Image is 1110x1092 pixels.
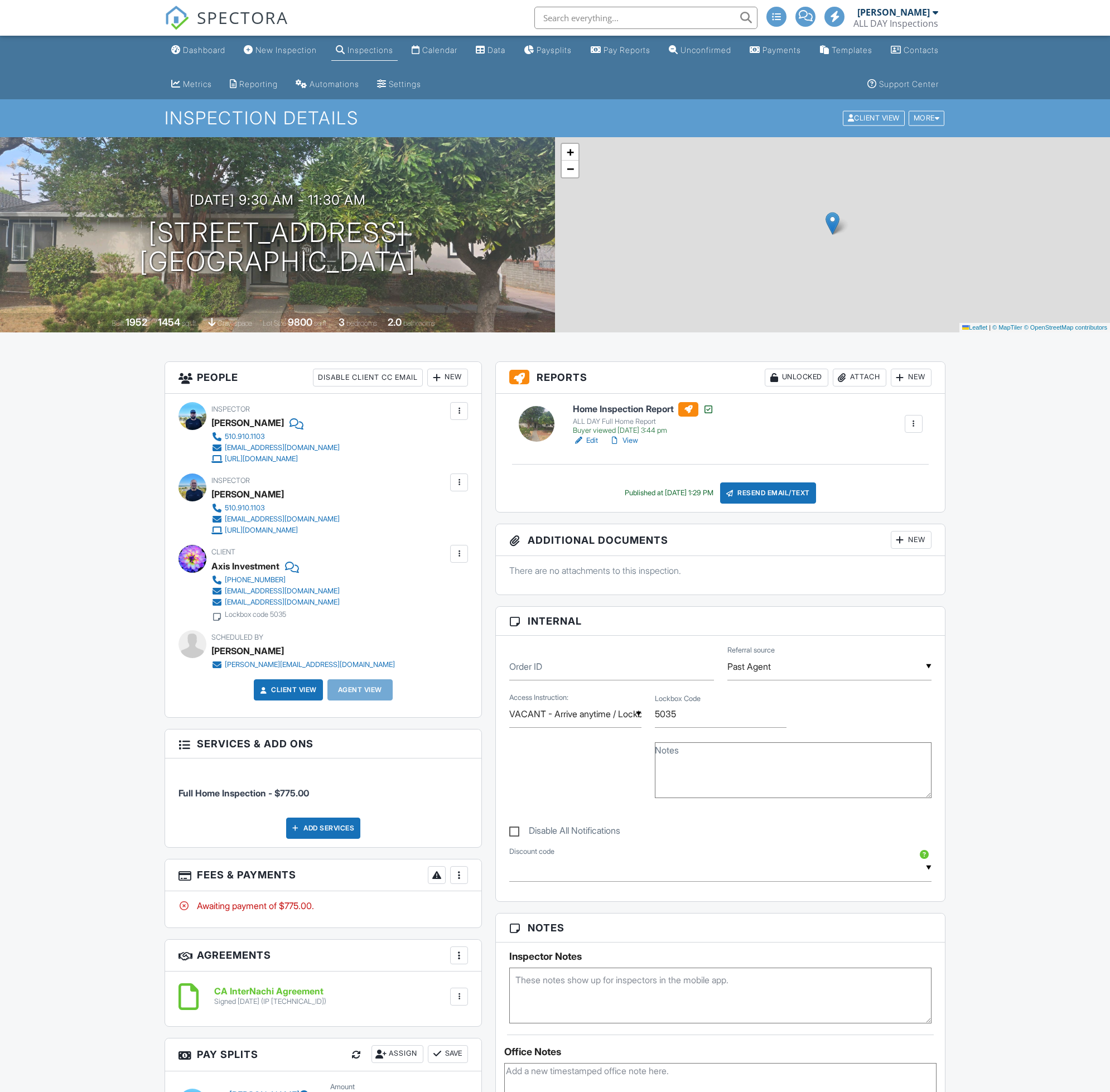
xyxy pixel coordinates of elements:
[126,316,147,328] div: 1952
[745,40,805,61] a: Payments
[904,45,939,55] div: Contacts
[167,40,230,61] a: Dashboard
[488,45,505,55] div: Data
[313,369,423,386] div: Disable Client CC Email
[891,531,932,549] div: New
[534,7,757,29] input: Search everything...
[314,319,328,327] span: sq.ft.
[562,161,578,177] a: Zoom out
[496,914,945,943] h3: Notes
[225,598,340,607] div: [EMAIL_ADDRESS][DOMAIN_NAME]
[158,316,180,328] div: 1454
[218,319,252,327] span: crawlspace
[389,79,421,89] div: Settings
[863,74,943,95] a: Support Center
[165,108,945,128] h1: Inspection Details
[331,40,398,61] a: Inspections
[655,742,932,798] textarea: Notes
[211,502,340,514] a: 510.910.1103
[211,405,250,413] span: Inspector
[891,369,932,386] div: New
[853,18,938,29] div: ALL DAY Inspections
[1024,324,1107,331] a: © OpenStreetMap contributors
[509,564,932,577] p: There are no attachments to this inspection.
[178,787,309,799] span: Full Home Inspection - $775.00
[815,40,877,61] a: Templates
[255,45,317,55] div: New Inspection
[509,951,932,962] h5: Inspector Notes
[211,525,340,536] a: [URL][DOMAIN_NAME]
[225,526,298,535] div: [URL][DOMAIN_NAME]
[139,218,416,277] h1: [STREET_ADDRESS] [GEOGRAPHIC_DATA]
[519,40,576,61] a: Paysplits
[211,514,340,525] a: [EMAIL_ADDRESS][DOMAIN_NAME]
[165,6,189,30] img: The Best Home Inspection Software - Spectora
[211,633,263,641] span: Scheduled By
[573,402,714,417] h6: Home Inspection Report
[604,45,650,55] div: Pay Reports
[190,192,366,207] h3: [DATE] 9:30 am - 11:30 am
[165,940,481,972] h3: Agreements
[211,548,235,556] span: Client
[330,1082,355,1092] label: Amount
[573,417,714,426] div: ALL DAY Full Home Report
[258,684,317,695] a: Client View
[165,15,288,38] a: SPECTORA
[225,660,395,669] div: [PERSON_NAME][EMAIL_ADDRESS][DOMAIN_NAME]
[909,111,945,126] div: More
[211,586,340,597] a: [EMAIL_ADDRESS][DOMAIN_NAME]
[504,1046,937,1057] div: Office Notes
[879,79,939,89] div: Support Center
[681,45,731,55] div: Unconfirmed
[720,482,816,504] div: Resend Email/Text
[178,900,468,912] div: Awaiting payment of $775.00.
[211,574,340,586] a: [PHONE_NUMBER]
[167,74,216,95] a: Metrics
[573,402,714,436] a: Home Inspection Report ALL DAY Full Home Report Buyer viewed [DATE] 3:44 pm
[211,659,395,670] a: [PERSON_NAME][EMAIL_ADDRESS][DOMAIN_NAME]
[573,426,714,435] div: Buyer viewed [DATE] 3:44 pm
[407,40,462,61] a: Calendar
[857,7,930,18] div: [PERSON_NAME]
[403,319,435,327] span: bathrooms
[509,660,542,673] label: Order ID
[165,362,481,394] h3: People
[727,645,775,655] label: Referral source
[211,486,284,502] div: [PERSON_NAME]
[310,79,359,89] div: Automations
[471,40,510,61] a: Data
[886,40,943,61] a: Contacts
[762,45,801,55] div: Payments
[183,45,225,55] div: Dashboard
[843,111,905,126] div: Client View
[211,642,284,659] div: [PERSON_NAME]
[427,369,468,386] div: New
[225,74,282,95] a: Reporting
[263,319,286,327] span: Lot Size
[197,6,288,29] span: SPECTORA
[239,40,321,61] a: New Inspection
[989,324,991,331] span: |
[211,597,340,608] a: [EMAIL_ADDRESS][DOMAIN_NAME]
[373,74,426,95] a: Settings
[225,610,286,619] div: Lockbox code 5035
[833,369,886,386] div: Attach
[826,212,839,235] img: Marker
[567,145,574,159] span: +
[496,362,945,394] h3: Reports
[992,324,1022,331] a: © MapTiler
[573,435,598,446] a: Edit
[225,443,340,452] div: [EMAIL_ADDRESS][DOMAIN_NAME]
[165,859,481,891] h3: Fees & Payments
[211,414,284,431] div: [PERSON_NAME]
[842,113,908,122] a: Client View
[428,1045,468,1063] button: Save
[214,987,326,997] h6: CA InterNachi Agreement
[214,997,326,1006] div: Signed [DATE] (IP [TECHNICAL_ID])
[655,700,786,728] input: Lockbox Code
[239,79,278,89] div: Reporting
[225,576,286,584] div: [PHONE_NUMBER]
[291,74,364,95] a: Automations (Advanced)
[567,162,574,176] span: −
[225,515,340,524] div: [EMAIL_ADDRESS][DOMAIN_NAME]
